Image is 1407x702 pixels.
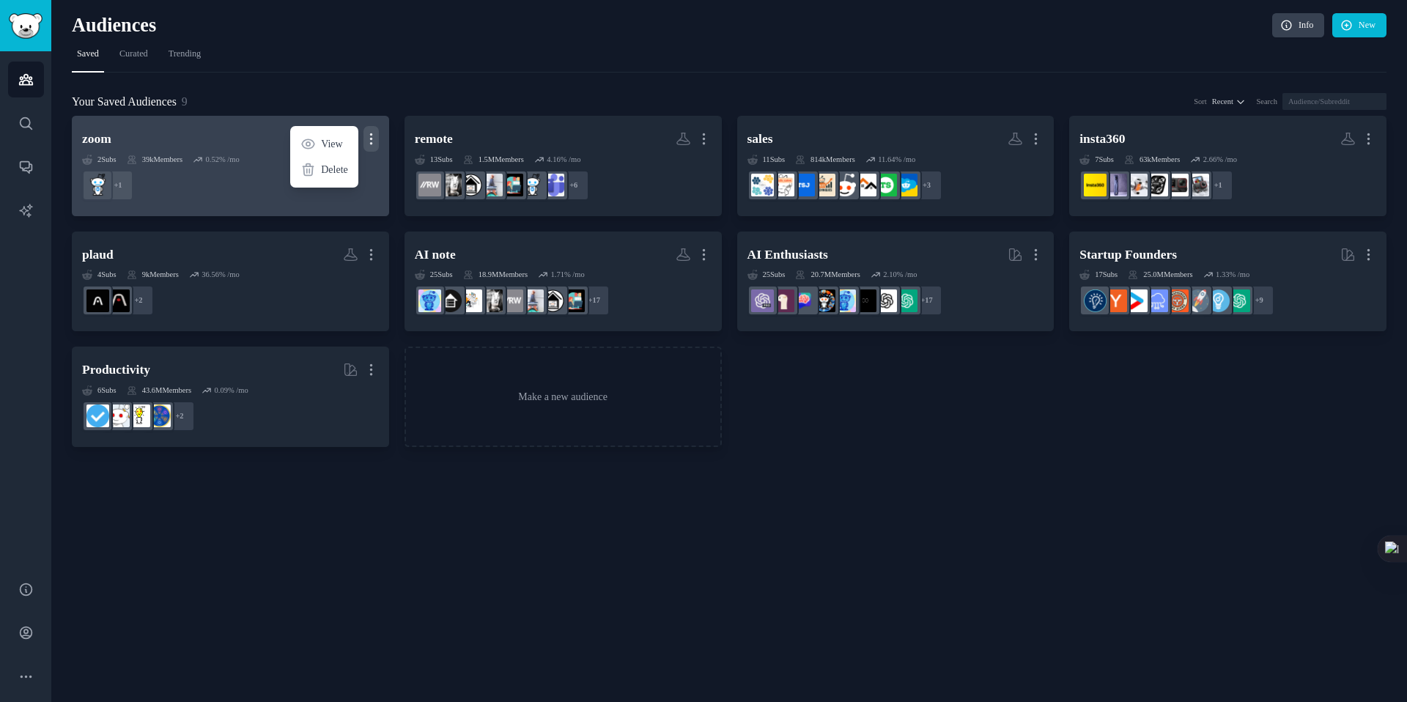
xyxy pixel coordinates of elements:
[182,95,188,108] span: 9
[1272,13,1324,38] a: Info
[1216,270,1249,280] div: 1.33 % /mo
[82,385,117,396] div: 6 Sub s
[813,289,835,312] img: aiArt
[1104,174,1127,196] img: 360Cameras
[439,174,462,196] img: RemoteWorkers
[1282,93,1386,110] input: Audience/Subreddit
[127,155,182,165] div: 39k Members
[459,289,482,312] img: RemoteJobs
[321,162,348,177] p: Delete
[119,48,148,61] span: Curated
[874,289,897,312] img: OpenAI
[747,130,773,148] div: sales
[164,401,195,432] div: + 2
[1212,97,1233,107] span: Recent
[114,43,153,73] a: Curated
[418,174,441,196] img: remoteworking
[1244,285,1274,316] div: + 9
[405,116,722,216] a: remote13Subs1.5MMembers4.16% /mo+6MicrosoftTeamsZoomWorkFromHomeClubRemoteWorkFromHomeWFHRemoteWo...
[1079,270,1118,280] div: 17 Sub s
[77,48,99,61] span: Saved
[542,174,564,196] img: MicrosoftTeams
[1084,289,1107,312] img: Entrepreneurship
[883,270,917,280] div: 2.10 % /mo
[1104,289,1127,312] img: ycombinator
[405,232,722,332] a: AI note25Subs18.9MMembers1.71% /mo+17WorkFromHomeClubWFHRemoteWorkFromHomeremoteworkingRemoteWork...
[854,289,876,312] img: ArtificialInteligence
[747,155,786,165] div: 11 Sub s
[107,404,130,427] img: productivity
[163,43,206,73] a: Trending
[878,155,915,165] div: 11.64 % /mo
[1256,97,1277,107] div: Search
[415,270,453,280] div: 25 Sub s
[1166,174,1189,196] img: Insta360AcePro2
[542,289,564,312] img: WFH
[459,174,482,196] img: WFH
[1125,289,1148,312] img: startup
[86,174,109,196] img: Zoom
[72,93,177,111] span: Your Saved Audiences
[1186,289,1209,312] img: startups
[747,245,828,264] div: AI Enthusiasts
[463,270,528,280] div: 18.9M Members
[1227,289,1250,312] img: ChatGPT
[1069,232,1386,332] a: Startup Founders17Subs25.0MMembers1.33% /mo+9ChatGPTEntrepreneurstartupsEntrepreneurRideAlongSaaS...
[86,289,109,312] img: PLAUDAI
[792,174,815,196] img: techsalesjobs
[148,404,171,427] img: LifeProTips
[1203,155,1237,165] div: 2.66 % /mo
[405,347,722,447] a: Make a new audience
[480,174,503,196] img: RemoteWorkFromHome
[792,289,815,312] img: ChatGPTPromptGenius
[1332,13,1386,38] a: New
[1069,116,1386,216] a: insta3607Subs63kMembers2.66% /mo+1Insta360AceProInsta360AcePro2Insta360DronesInsta360AntiGravity3...
[86,404,109,427] img: getdisciplined
[562,289,585,312] img: WorkFromHomeClub
[912,285,942,316] div: + 17
[127,385,191,396] div: 43.6M Members
[1212,97,1247,107] button: Recent
[1145,289,1168,312] img: SaaS
[1124,155,1180,165] div: 63k Members
[1203,170,1233,201] div: + 1
[521,289,544,312] img: RemoteWorkFromHome
[1194,97,1207,107] div: Sort
[521,174,544,196] img: Zoom
[82,245,114,264] div: plaud
[854,174,876,196] img: RoofingSales
[1145,174,1168,196] img: Insta360Drones
[9,13,43,39] img: GummySearch logo
[415,130,453,148] div: remote
[82,155,117,165] div: 2 Sub s
[751,174,774,196] img: SalesOperations
[1079,245,1177,264] div: Startup Founders
[72,116,389,216] a: zoomViewDelete2Subs39kMembers0.52% /mo+1Zoom
[123,285,154,316] div: + 2
[463,155,524,165] div: 1.5M Members
[293,129,356,160] a: View
[321,136,342,152] p: View
[772,289,794,312] img: LocalLLaMA
[215,385,248,396] div: 0.09 % /mo
[813,174,835,196] img: salestechniques
[128,404,150,427] img: lifehacks
[795,155,855,165] div: 814k Members
[72,14,1272,37] h2: Audiences
[127,270,179,280] div: 9k Members
[202,270,239,280] div: 36.56 % /mo
[912,170,942,201] div: + 3
[72,232,389,332] a: plaud4Subs9kMembers36.56% /mo+2PlaudNotePLAUDAI
[72,347,389,447] a: Productivity6Subs43.6MMembers0.09% /mo+2LifeProTipslifehacksproductivitygetdisciplined
[751,289,774,312] img: ChatGPTPro
[747,270,786,280] div: 25 Sub s
[206,155,240,165] div: 0.52 % /mo
[1125,174,1148,196] img: Insta360AntiGravity
[579,285,610,316] div: + 17
[737,232,1055,332] a: AI Enthusiasts25Subs20.7MMembers2.10% /mo+17ChatGPTOpenAIArtificialInteligenceartificialaiArtChat...
[439,289,462,312] img: selfhosted
[501,289,523,312] img: remoteworking
[1079,130,1125,148] div: insta360
[418,289,441,312] img: artificial
[558,170,589,201] div: + 6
